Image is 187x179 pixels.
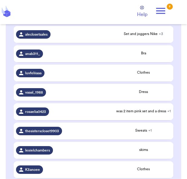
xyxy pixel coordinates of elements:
[25,109,46,114] span: rosaelia0423
[167,109,171,113] span: + 1
[137,6,147,18] a: Help
[25,32,48,37] span: aleclosetsales
[116,109,171,113] span: was 2 item pink set and a dress
[159,32,163,36] span: + 3
[116,31,171,36] span: Set and joggers Nike
[25,90,43,95] span: vaaal_1988
[25,148,50,153] span: lexielchambers
[116,51,171,56] span: Bra
[167,4,173,10] div: 2
[116,70,171,75] span: Clothes
[116,167,171,171] span: Clothes
[25,167,40,172] span: K3anoee
[25,71,41,75] span: luvfeliiaaa
[148,129,152,132] span: + 1
[25,51,40,56] span: anab311_
[116,89,171,94] span: Dress
[116,147,171,152] span: skims
[25,129,59,133] span: thesisterscloset9903
[116,128,171,133] span: Sweats
[137,11,147,18] span: Help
